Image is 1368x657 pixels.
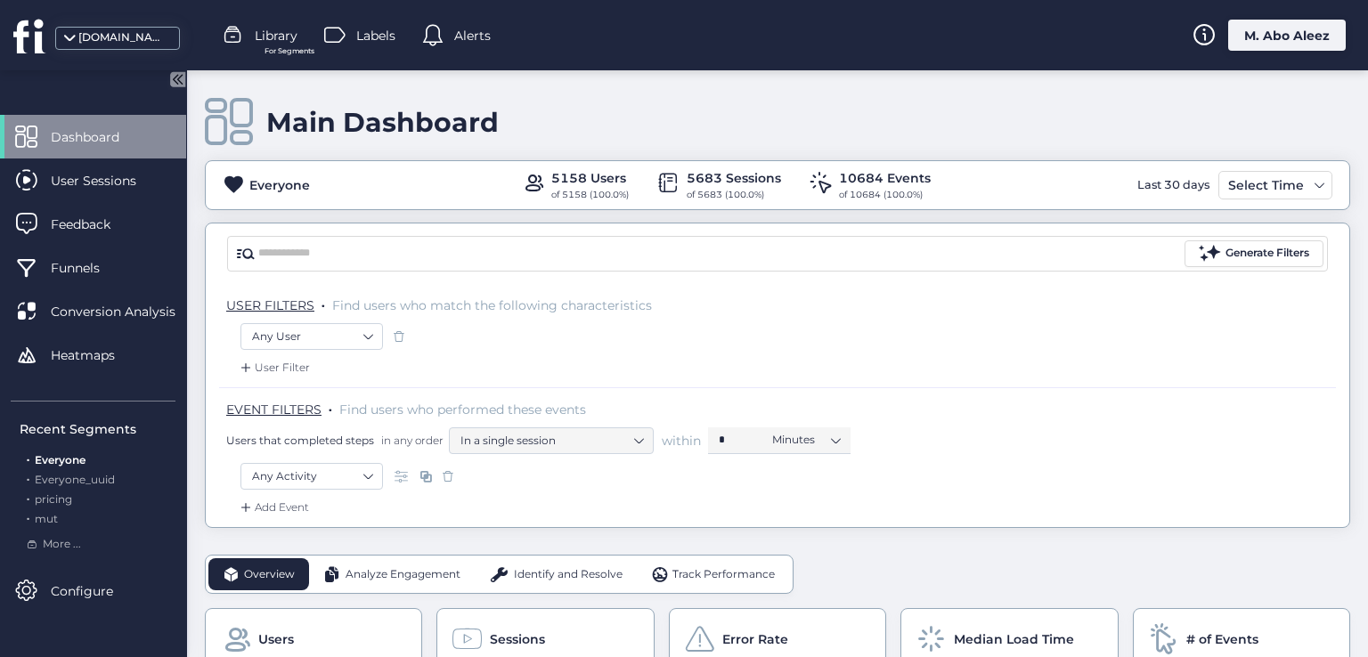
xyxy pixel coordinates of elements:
[460,427,642,454] nz-select-item: In a single session
[1225,245,1309,262] div: Generate Filters
[35,492,72,506] span: pricing
[27,489,29,506] span: .
[454,26,491,45] span: Alerts
[662,432,701,450] span: within
[490,629,545,649] span: Sessions
[51,127,146,147] span: Dashboard
[252,463,371,490] nz-select-item: Any Activity
[27,508,29,525] span: .
[226,401,322,418] span: EVENT FILTERS
[722,629,788,649] span: Error Rate
[258,629,294,649] span: Users
[51,581,140,601] span: Configure
[51,302,202,321] span: Conversion Analysis
[772,426,840,453] nz-select-item: Minutes
[265,45,314,57] span: For Segments
[1133,171,1214,199] div: Last 30 days
[378,433,444,448] span: in any order
[514,566,623,583] span: Identify and Resolve
[339,401,586,418] span: Find users who performed these events
[672,566,775,583] span: Track Performance
[226,297,314,313] span: USER FILTERS
[244,566,295,583] span: Overview
[1228,20,1346,51] div: M. Abo Aleez
[839,168,931,188] div: 10684 Events
[1185,240,1323,267] button: Generate Filters
[252,323,371,350] nz-select-item: Any User
[27,469,29,486] span: .
[266,106,499,139] div: Main Dashboard
[35,512,58,525] span: mut
[35,453,85,466] span: Everyone
[249,175,310,195] div: Everyone
[43,536,81,553] span: More ...
[356,26,395,45] span: Labels
[322,294,325,312] span: .
[954,629,1074,649] span: Median Load Time
[551,168,629,188] div: 5158 Users
[332,297,652,313] span: Find users who match the following characteristics
[551,188,629,202] div: of 5158 (100.0%)
[27,450,29,466] span: .
[1186,629,1258,649] span: # of Events
[1224,174,1308,196] div: Select Time
[237,499,309,516] div: Add Event
[687,168,781,188] div: 5683 Sessions
[329,398,332,416] span: .
[35,473,115,486] span: Everyone_uuid
[51,215,137,234] span: Feedback
[78,29,167,46] div: [DOMAIN_NAME]
[255,26,297,45] span: Library
[346,566,460,583] span: Analyze Engagement
[226,433,374,448] span: Users that completed steps
[839,188,931,202] div: of 10684 (100.0%)
[51,258,126,278] span: Funnels
[51,345,142,365] span: Heatmaps
[20,419,175,439] div: Recent Segments
[687,188,781,202] div: of 5683 (100.0%)
[51,171,163,191] span: User Sessions
[237,359,310,377] div: User Filter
